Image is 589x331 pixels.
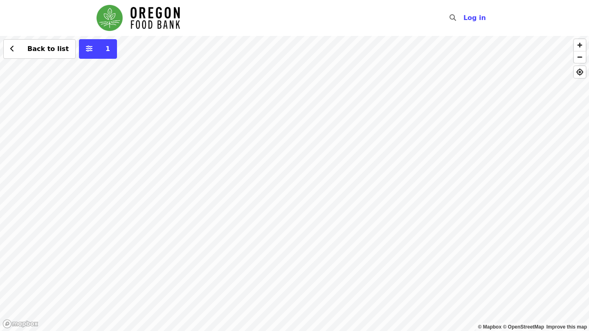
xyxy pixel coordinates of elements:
[27,45,69,53] span: Back to list
[2,319,38,329] a: Mapbox logo
[463,14,486,22] span: Log in
[574,66,586,78] button: Find My Location
[97,5,180,31] img: Oregon Food Bank - Home
[574,39,586,51] button: Zoom In
[546,324,587,330] a: Map feedback
[86,45,92,53] i: sliders-h icon
[106,45,110,53] span: 1
[10,45,14,53] i: chevron-left icon
[3,39,76,59] button: Back to list
[574,51,586,63] button: Zoom Out
[461,8,468,28] input: Search
[478,324,502,330] a: Mapbox
[79,39,117,59] button: More filters (1 selected)
[457,10,492,26] button: Log in
[450,14,456,22] i: search icon
[503,324,544,330] a: OpenStreetMap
